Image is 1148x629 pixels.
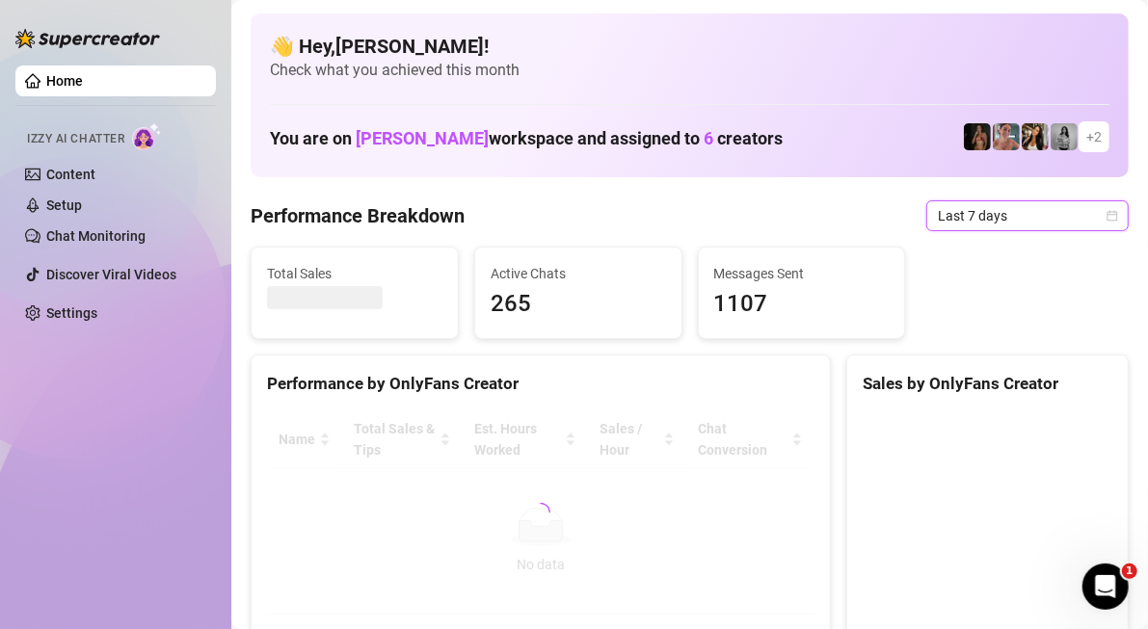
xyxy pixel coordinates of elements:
h4: Performance Breakdown [251,202,465,229]
span: Total Sales [267,263,442,284]
span: Messages Sent [714,263,890,284]
a: Setup [46,197,82,213]
span: + 2 [1086,126,1102,147]
span: Check what you achieved this month [270,60,1109,81]
h1: You are on workspace and assigned to creators [270,128,783,149]
span: 1107 [714,286,890,323]
h4: 👋 Hey, [PERSON_NAME] ! [270,33,1109,60]
a: Chat Monitoring [46,228,146,244]
img: A [1051,123,1078,150]
div: Performance by OnlyFans Creator [267,371,814,397]
span: loading [529,501,552,524]
a: Discover Viral Videos [46,267,176,282]
span: Active Chats [491,263,666,284]
a: Home [46,73,83,89]
span: Last 7 days [938,201,1117,230]
a: Settings [46,305,97,321]
img: Yarden [993,123,1020,150]
img: AI Chatter [132,122,162,150]
span: 6 [704,128,713,148]
div: Sales by OnlyFans Creator [863,371,1112,397]
span: [PERSON_NAME] [356,128,489,148]
iframe: Intercom live chat [1082,563,1129,610]
a: Content [46,167,95,182]
span: Izzy AI Chatter [27,130,124,148]
img: logo-BBDzfeDw.svg [15,29,160,48]
span: 265 [491,286,666,323]
span: calendar [1107,210,1118,222]
img: the_bohema [964,123,991,150]
span: 1 [1122,563,1137,579]
img: AdelDahan [1022,123,1049,150]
